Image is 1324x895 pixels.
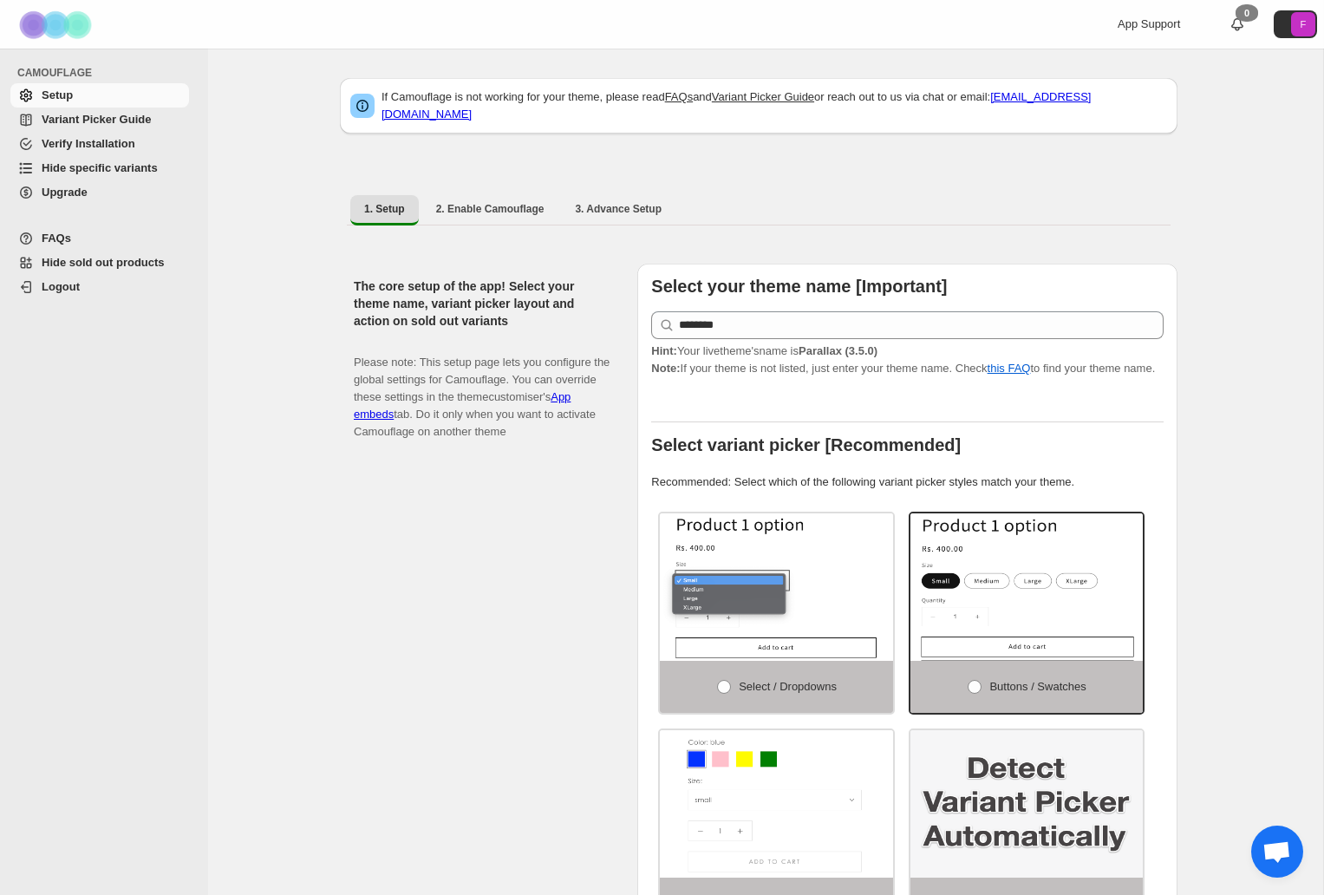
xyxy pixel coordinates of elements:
[42,88,73,101] span: Setup
[10,108,189,132] a: Variant Picker Guide
[1301,19,1307,29] text: F
[10,251,189,275] a: Hide sold out products
[436,202,545,216] span: 2. Enable Camouflage
[364,202,405,216] span: 1. Setup
[10,180,189,205] a: Upgrade
[1118,17,1180,30] span: App Support
[10,83,189,108] a: Setup
[665,90,694,103] a: FAQs
[10,226,189,251] a: FAQs
[354,278,610,330] h2: The core setup of the app! Select your theme name, variant picker layout and action on sold out v...
[1291,12,1315,36] span: Avatar with initials F
[989,680,1086,693] span: Buttons / Swatches
[10,275,189,299] a: Logout
[10,132,189,156] a: Verify Installation
[17,66,196,80] span: CAMOUFLAGE
[651,435,961,454] b: Select variant picker [Recommended]
[910,730,1144,878] img: Detect Automatically
[739,680,837,693] span: Select / Dropdowns
[14,1,101,49] img: Camouflage
[1251,826,1303,878] div: Open chat
[42,113,151,126] span: Variant Picker Guide
[42,186,88,199] span: Upgrade
[354,336,610,441] p: Please note: This setup page lets you configure the global settings for Camouflage. You can overr...
[1236,4,1258,22] div: 0
[651,343,1164,377] p: If your theme is not listed, just enter your theme name. Check to find your theme name.
[651,474,1164,491] p: Recommended: Select which of the following variant picker styles match your theme.
[42,137,135,150] span: Verify Installation
[42,161,158,174] span: Hide specific variants
[910,513,1144,661] img: Buttons / Swatches
[42,280,80,293] span: Logout
[575,202,662,216] span: 3. Advance Setup
[799,344,877,357] strong: Parallax (3.5.0)
[651,277,947,296] b: Select your theme name [Important]
[712,90,814,103] a: Variant Picker Guide
[1229,16,1246,33] a: 0
[988,362,1031,375] a: this FAQ
[1274,10,1317,38] button: Avatar with initials F
[651,344,877,357] span: Your live theme's name is
[382,88,1167,123] p: If Camouflage is not working for your theme, please read and or reach out to us via chat or email:
[42,232,71,245] span: FAQs
[651,362,680,375] strong: Note:
[10,156,189,180] a: Hide specific variants
[660,513,893,661] img: Select / Dropdowns
[42,256,165,269] span: Hide sold out products
[651,344,677,357] strong: Hint:
[660,730,893,878] img: Swatch and Dropdowns both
